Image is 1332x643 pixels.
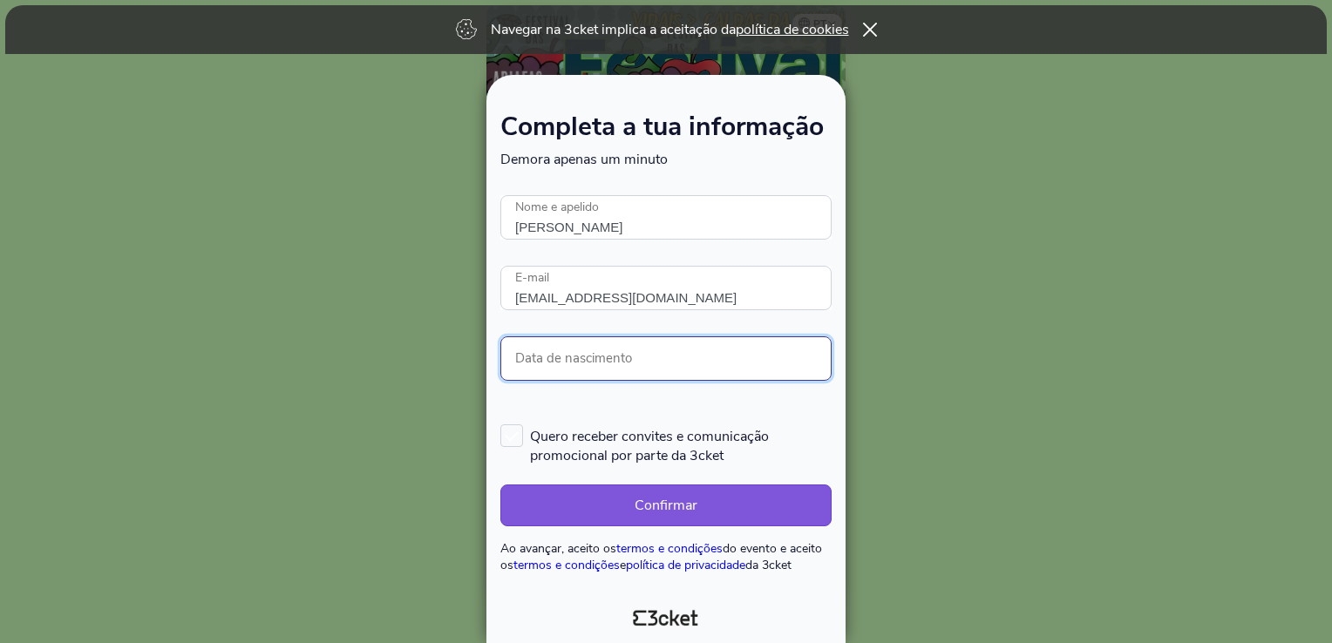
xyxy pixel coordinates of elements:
a: termos e condições [513,557,620,573]
span: Quero receber convites e comunicação promocional por parte da 3cket [530,424,832,465]
input: E-mail [500,266,832,310]
p: Navegar na 3cket implica a aceitação da [491,20,849,39]
a: termos e condições [616,540,723,557]
button: Confirmar [500,484,832,526]
a: política de privacidade [626,557,745,573]
p: Ao avançar, aceito os do evento e aceito os e da 3cket [500,540,832,573]
a: política de cookies [736,20,849,39]
h1: Completa a tua informação [500,115,832,150]
input: Data de nascimento [500,336,832,381]
label: E-mail [500,266,564,291]
label: Nome e apelido [500,195,614,220]
p: Demora apenas um minuto [500,150,832,169]
input: Nome e apelido [500,195,832,240]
